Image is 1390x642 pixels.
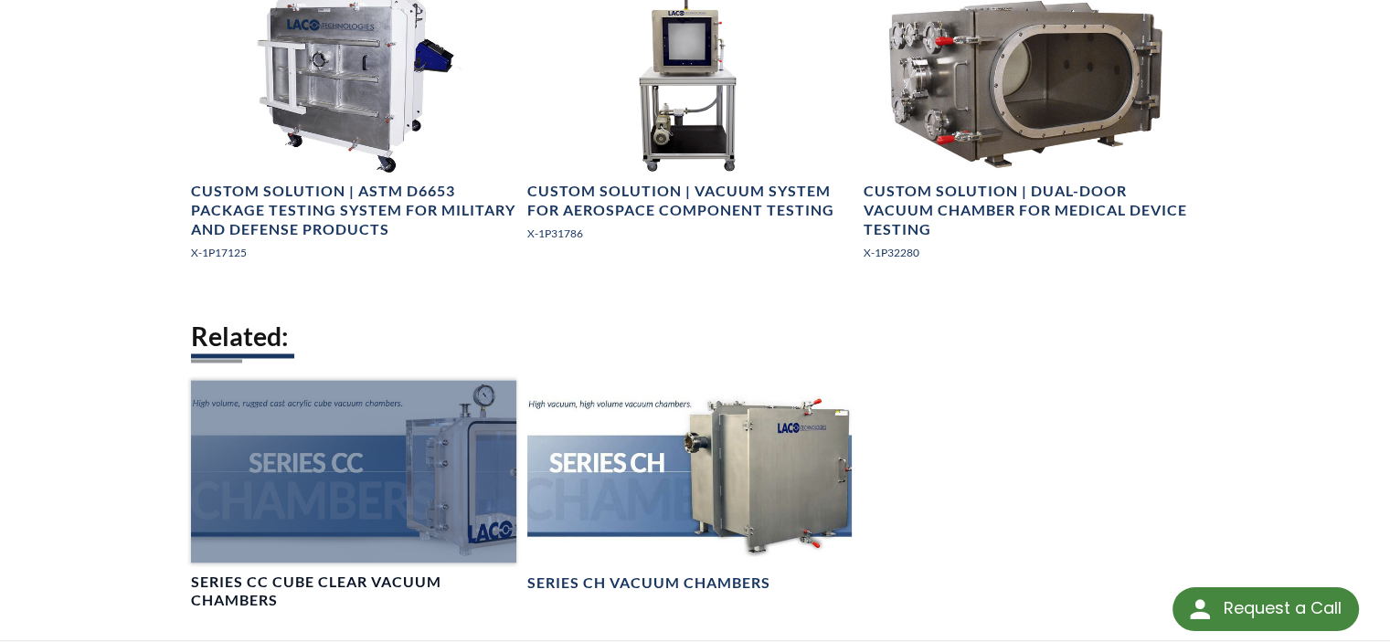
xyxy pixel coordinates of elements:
p: X-1P17125 [191,244,516,261]
p: X-1P31786 [527,225,853,242]
h2: Related: [191,320,1200,353]
a: Series CH Chambers headerSeries CH Vacuum Chambers [527,380,853,592]
p: X-1P32280 [863,244,1188,261]
h4: Custom Solution | Vacuum System for Aerospace Component Testing [527,182,853,220]
h4: Series CH Vacuum Chambers [527,573,770,592]
h4: Custom Solution | ASTM D6653 Package Testing System for Military and Defense Products [191,182,516,238]
a: Series CC Chamber headerSeries CC Cube Clear Vacuum Chambers [191,380,516,610]
h4: Custom Solution | Dual-Door Vacuum Chamber for Medical Device Testing [863,182,1188,238]
img: round button [1185,595,1215,624]
div: Request a Call [1172,587,1359,631]
h4: Series CC Cube Clear Vacuum Chambers [191,572,516,610]
div: Request a Call [1223,587,1341,629]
